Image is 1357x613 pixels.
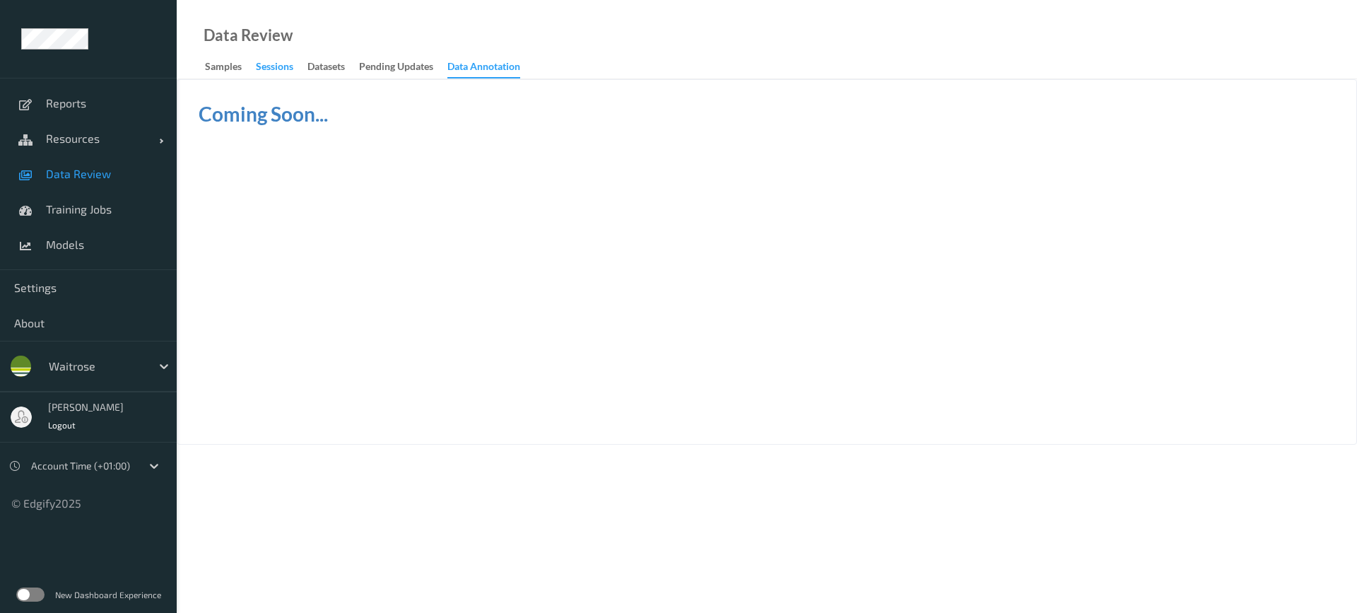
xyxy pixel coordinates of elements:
[447,59,520,78] div: Data Annotation
[359,57,447,77] a: Pending Updates
[359,59,433,77] div: Pending Updates
[256,57,307,77] a: Sessions
[307,59,345,77] div: Datasets
[205,59,242,77] div: Samples
[199,102,328,126] a: Coming Soon...
[447,57,534,78] a: Data Annotation
[307,57,359,77] a: Datasets
[256,59,293,77] div: Sessions
[204,28,293,42] div: Data Review
[205,57,256,77] a: Samples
